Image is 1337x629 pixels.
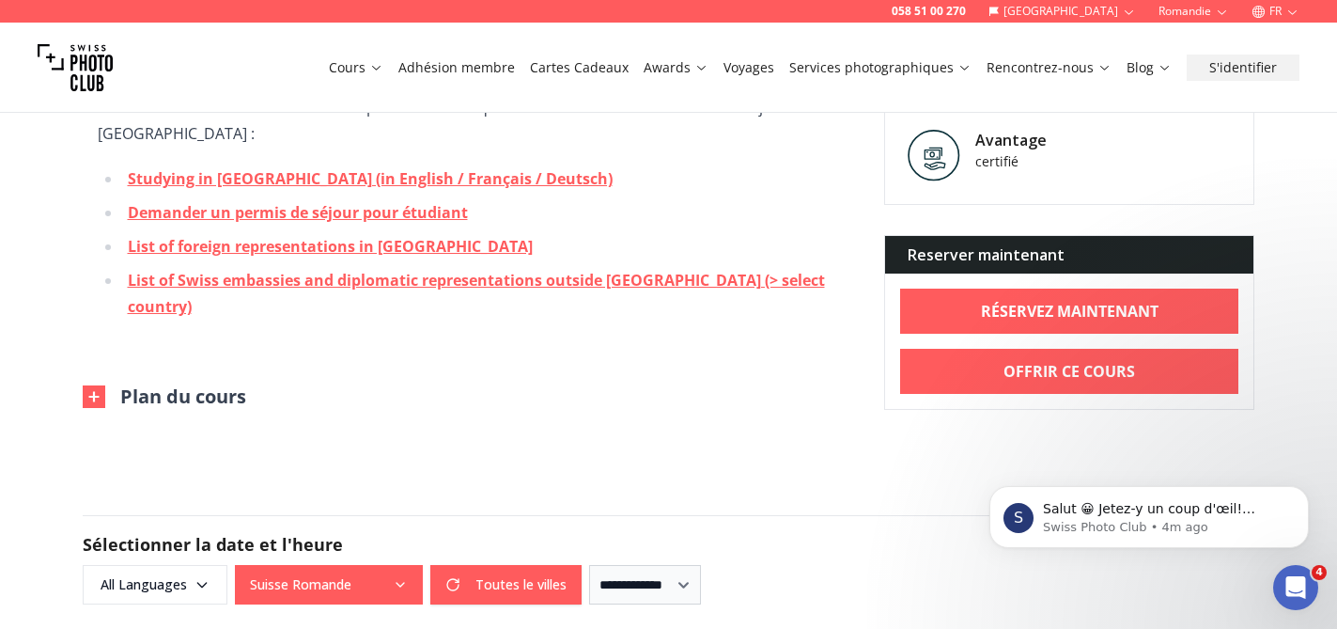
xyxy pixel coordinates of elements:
[975,151,1135,171] div: certifié
[83,384,246,410] button: Plan du cours
[782,55,979,81] button: Services photographiques
[321,55,391,81] button: Cours
[38,30,113,105] img: Swiss photo club
[128,236,533,257] a: List of foreign representations in [GEOGRAPHIC_DATA]
[83,565,227,605] button: All Languages
[128,168,613,189] a: Studying in [GEOGRAPHIC_DATA] (in English / Français / Deutsch)
[981,300,1158,322] b: RÉSERVEZ MAINTENANT
[98,94,839,147] p: Veuillez consulter les liens ci-dessous pour toutes les questions relatives à votre entrée ou séj...
[1312,565,1327,580] span: 4
[430,565,582,605] button: Toutes le villes
[885,236,1254,274] div: Reserver maintenant
[398,58,515,77] a: Adhésion membre
[1187,55,1299,81] button: S'identifier
[83,385,105,408] img: Outline Close
[391,55,522,81] button: Adhésion membre
[987,58,1112,77] a: Rencontrez-nous
[908,129,960,181] img: Avantage
[723,58,774,77] a: Voyages
[1119,55,1179,81] button: Blog
[86,568,225,602] span: All Languages
[128,202,468,223] a: Demander un permis de séjour pour étudiant
[128,270,825,317] a: List of Swiss embassies and diplomatic representations outside [GEOGRAPHIC_DATA] (> select country)
[979,55,1119,81] button: Rencontrez-nous
[892,4,966,19] a: 058 51 00 270
[636,55,716,81] button: Awards
[644,58,708,77] a: Awards
[975,129,1135,151] div: Avantage
[329,58,383,77] a: Cours
[961,447,1337,578] iframe: To enrich screen reader interactions, please activate Accessibility in Grammarly extension settings
[900,289,1239,334] a: RÉSERVEZ MAINTENANT
[1273,565,1318,610] iframe: Intercom live chat
[1003,360,1135,383] b: Offrir ce cours
[522,55,636,81] button: Cartes Cadeaux
[1127,58,1172,77] a: Blog
[900,349,1239,394] a: Offrir ce cours
[716,55,782,81] button: Voyages
[235,565,423,605] button: Suisse Romande
[83,531,1255,558] h2: Sélectionner la date et l'heure
[530,58,629,77] a: Cartes Cadeaux
[789,58,972,77] a: Services photographiques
